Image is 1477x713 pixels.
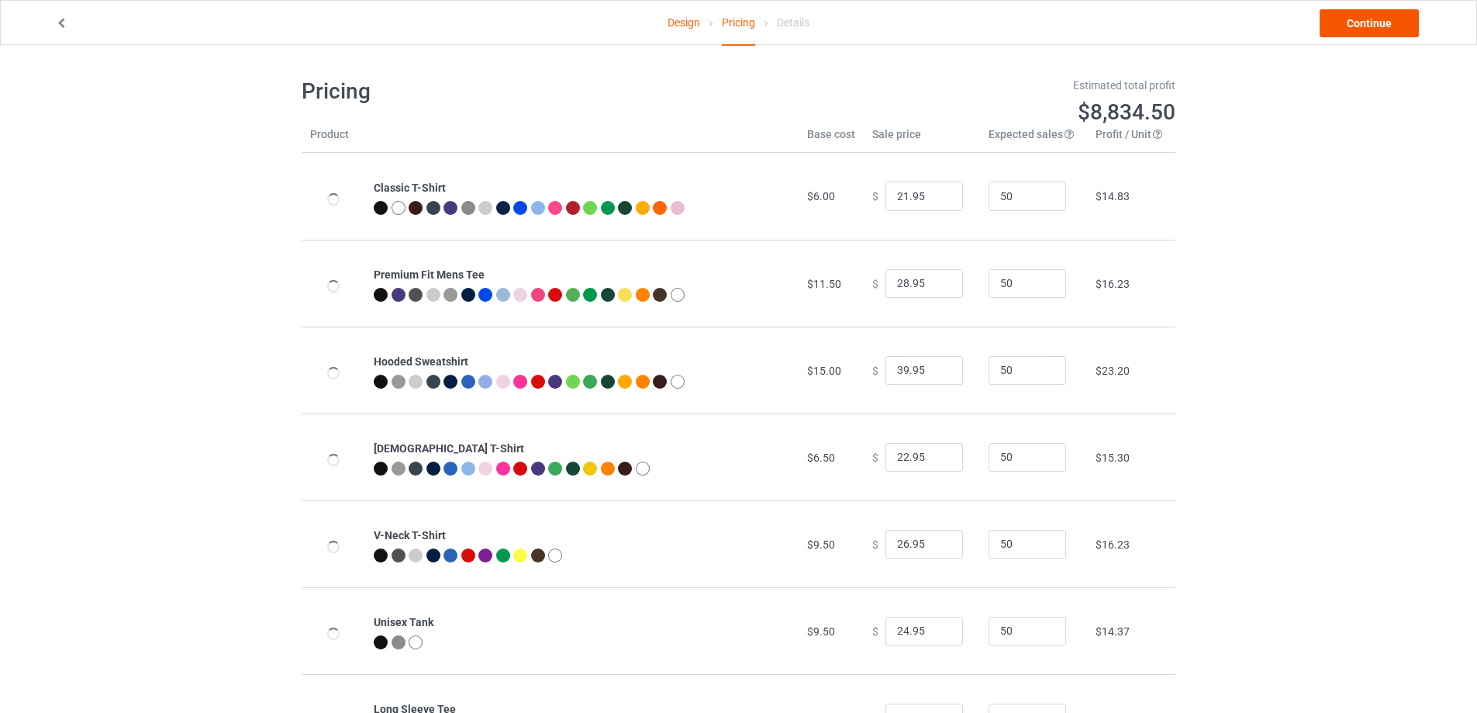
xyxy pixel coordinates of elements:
span: $ [872,625,878,637]
th: Profit / Unit [1087,126,1175,153]
b: [DEMOGRAPHIC_DATA] T-Shirt [374,442,524,455]
b: V-Neck T-Shirt [374,529,446,542]
span: $6.50 [807,452,835,464]
h1: Pricing [302,78,728,106]
span: $23.20 [1096,365,1130,377]
span: $ [872,364,878,376]
b: Classic T-Shirt [374,182,446,194]
span: $6.00 [807,190,835,202]
div: Estimated total profit [750,78,1176,93]
img: heather_texture.png [443,288,457,302]
th: Expected sales [980,126,1087,153]
span: $11.50 [807,278,841,290]
span: $ [872,538,878,550]
div: Details [777,1,809,44]
th: Base cost [799,126,864,153]
span: $ [872,277,878,289]
img: heather_texture.png [392,635,405,649]
b: Hooded Sweatshirt [374,355,468,368]
a: Continue [1320,9,1419,37]
span: $14.83 [1096,190,1130,202]
span: $15.30 [1096,452,1130,464]
img: heather_texture.png [461,201,475,215]
span: $16.23 [1096,278,1130,290]
a: Design [668,1,700,44]
span: $16.23 [1096,538,1130,551]
b: Unisex Tank [374,616,433,628]
span: $9.50 [807,538,835,551]
span: $ [872,190,878,202]
span: $15.00 [807,365,841,377]
span: $9.50 [807,625,835,638]
div: Pricing [722,1,755,46]
span: $14.37 [1096,625,1130,638]
b: Premium Fit Mens Tee [374,268,485,281]
th: Product [302,126,365,153]
span: $8,834.50 [1078,99,1175,125]
span: $ [872,451,878,463]
th: Sale price [864,126,980,153]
